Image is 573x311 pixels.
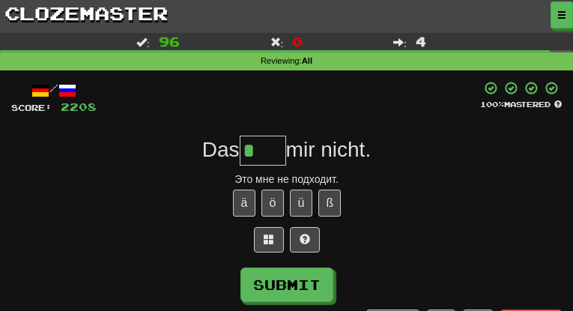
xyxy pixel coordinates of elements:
[290,190,312,217] button: ü
[261,190,284,217] button: ö
[416,34,426,49] span: 4
[11,103,52,112] span: Score:
[159,34,180,49] span: 96
[11,81,97,100] div: /
[286,138,372,161] span: mir nicht.
[233,190,255,217] button: ä
[11,172,562,187] div: Это мне не подходит.
[292,34,303,49] span: 0
[318,190,341,217] button: ß
[240,268,333,302] button: Submit
[480,100,504,109] span: 100 %
[480,99,562,109] div: Mastered
[270,37,284,47] span: :
[136,37,150,47] span: :
[61,100,97,113] span: 2208
[254,227,284,253] button: Switch sentence to multiple choice alt+p
[302,56,312,65] strong: All
[393,37,407,47] span: :
[290,227,320,253] button: Single letter hint - you only get 1 per sentence and score half the points! alt+h
[202,138,240,161] span: Das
